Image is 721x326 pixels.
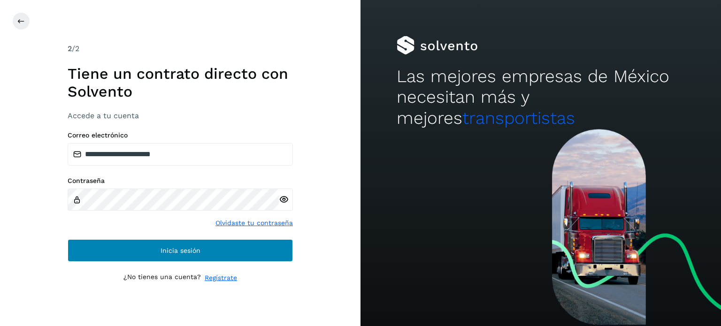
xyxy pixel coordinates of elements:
span: Inicia sesión [161,247,200,254]
div: /2 [68,43,293,54]
h2: Las mejores empresas de México necesitan más y mejores [397,66,685,129]
span: 2 [68,44,72,53]
h3: Accede a tu cuenta [68,111,293,120]
label: Contraseña [68,177,293,185]
span: transportistas [462,108,575,128]
a: Regístrate [205,273,237,283]
label: Correo electrónico [68,131,293,139]
button: Inicia sesión [68,239,293,262]
h1: Tiene un contrato directo con Solvento [68,65,293,101]
p: ¿No tienes una cuenta? [123,273,201,283]
a: Olvidaste tu contraseña [215,218,293,228]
